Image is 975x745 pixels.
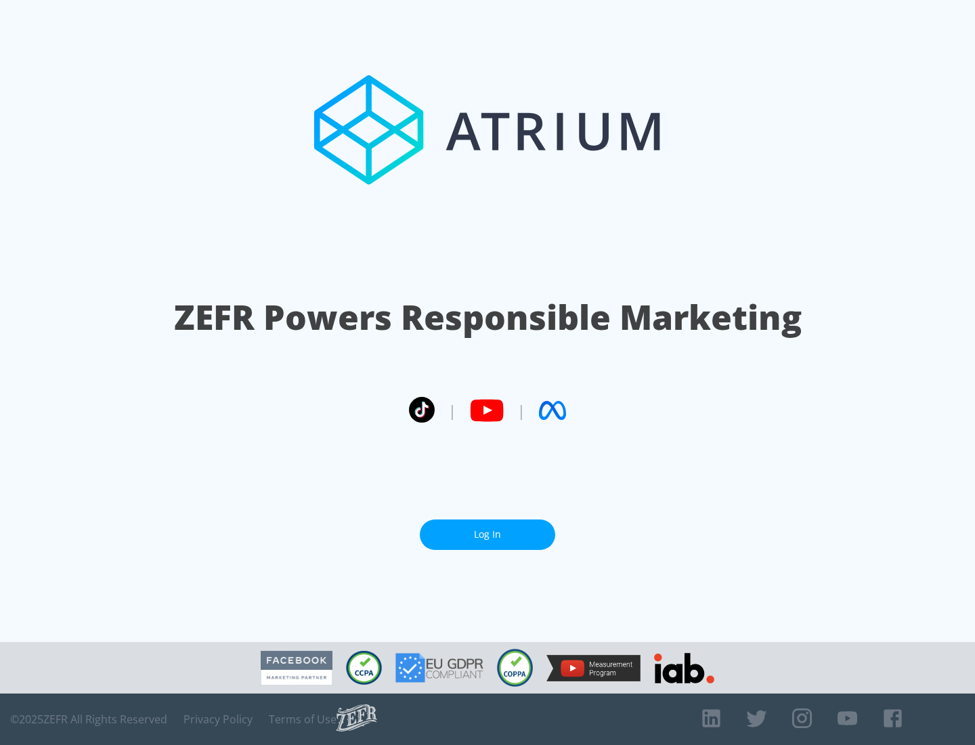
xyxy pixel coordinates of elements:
img: COPPA Compliant [497,649,533,687]
img: Facebook Marketing Partner [261,651,332,685]
span: | [517,400,525,421]
img: YouTube Measurement Program [546,655,641,681]
a: Terms of Use [269,712,337,726]
span: © 2025 ZEFR All Rights Reserved [10,712,167,726]
img: CCPA Compliant [346,651,382,685]
a: Log In [420,519,555,550]
h1: ZEFR Powers Responsible Marketing [174,294,802,341]
a: Privacy Policy [183,712,253,726]
img: IAB [654,653,714,683]
img: GDPR Compliant [395,653,483,683]
span: | [448,400,456,421]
